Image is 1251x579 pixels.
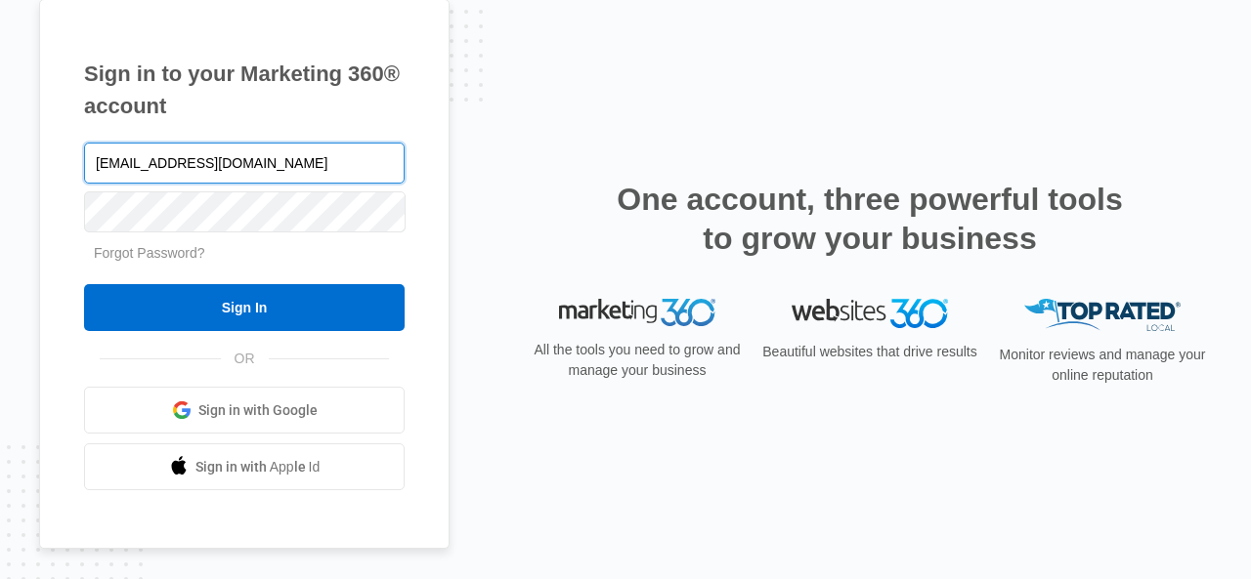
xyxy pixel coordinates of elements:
[559,299,715,326] img: Marketing 360
[792,299,948,327] img: Websites 360
[198,400,318,421] span: Sign in with Google
[84,443,405,490] a: Sign in with Apple Id
[1024,299,1181,331] img: Top Rated Local
[221,349,269,369] span: OR
[528,340,747,381] p: All the tools you need to grow and manage your business
[84,387,405,434] a: Sign in with Google
[195,457,321,477] span: Sign in with Apple Id
[84,284,405,331] input: Sign In
[94,245,205,261] a: Forgot Password?
[84,58,405,122] h1: Sign in to your Marketing 360® account
[993,345,1212,386] p: Monitor reviews and manage your online reputation
[760,342,979,362] p: Beautiful websites that drive results
[84,143,405,184] input: Email
[611,180,1129,258] h2: One account, three powerful tools to grow your business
